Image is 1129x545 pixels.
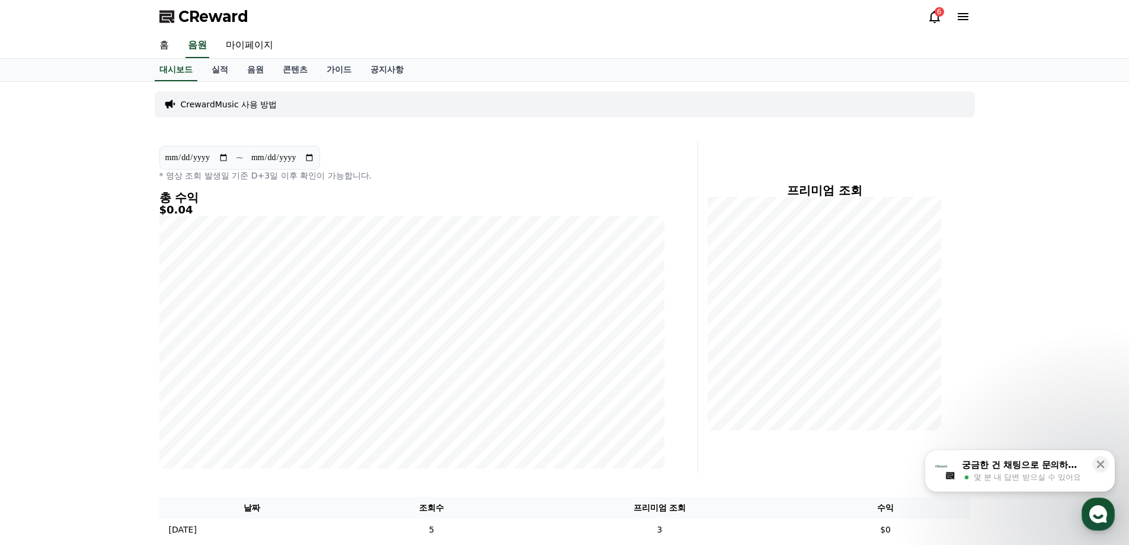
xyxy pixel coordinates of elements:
[169,524,197,536] p: [DATE]
[927,9,942,24] a: 6
[202,59,238,81] a: 실적
[159,204,664,216] h5: $0.04
[159,497,345,519] th: 날짜
[159,170,664,181] p: * 영상 조회 발생일 기준 D+3일 이후 확인이 가능합니다.
[178,7,248,26] span: CReward
[150,33,178,58] a: 홈
[273,59,317,81] a: 콘텐츠
[361,59,413,81] a: 공지사항
[236,151,244,165] p: ~
[801,519,970,541] td: $0
[108,394,123,404] span: 대화
[159,191,664,204] h4: 총 수익
[935,7,944,17] div: 6
[155,59,197,81] a: 대시보드
[37,394,44,403] span: 홈
[78,376,153,406] a: 대화
[801,497,970,519] th: 수익
[708,184,942,197] h4: 프리미엄 조회
[4,376,78,406] a: 홈
[159,7,248,26] a: CReward
[185,33,209,58] a: 음원
[317,59,361,81] a: 가이드
[216,33,283,58] a: 마이페이지
[345,497,518,519] th: 조회수
[518,497,801,519] th: 프리미엄 조회
[238,59,273,81] a: 음원
[518,519,801,541] td: 3
[345,519,518,541] td: 5
[181,98,277,110] a: CrewardMusic 사용 방법
[153,376,228,406] a: 설정
[183,394,197,403] span: 설정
